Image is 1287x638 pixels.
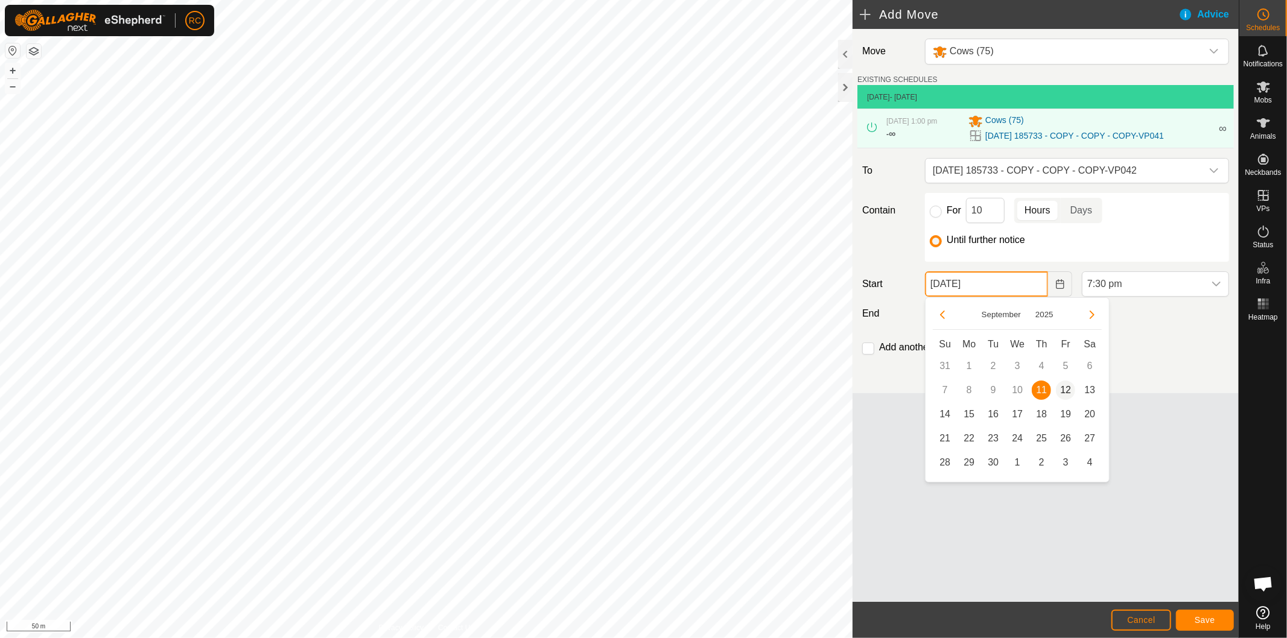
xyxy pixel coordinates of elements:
[1032,381,1051,400] span: 11
[1008,429,1027,448] span: 24
[1176,610,1234,631] button: Save
[950,46,994,56] span: Cows (75)
[14,10,165,31] img: Gallagher Logo
[1245,169,1281,176] span: Neckbands
[947,235,1025,245] label: Until further notice
[957,426,981,450] td: 22
[1053,426,1078,450] td: 26
[1082,272,1204,296] span: 7:30 pm
[933,402,957,426] td: 14
[1084,339,1096,349] span: Sa
[1082,305,1102,324] button: Next Month
[928,159,1202,183] span: 2025-08-11 185733 - COPY - COPY - COPY-VP042
[981,402,1005,426] td: 16
[857,306,920,321] label: End
[984,453,1003,472] span: 30
[5,79,20,93] button: –
[1111,610,1171,631] button: Cancel
[1032,453,1051,472] span: 2
[957,450,981,475] td: 29
[1256,205,1270,212] span: VPs
[1032,429,1051,448] span: 25
[988,339,999,349] span: Tu
[1204,272,1228,296] div: dropdown trigger
[925,297,1110,482] div: Choose Date
[1245,566,1282,602] div: Open chat
[1246,24,1280,31] span: Schedules
[1080,429,1099,448] span: 27
[981,426,1005,450] td: 23
[1202,39,1226,64] div: dropdown trigger
[890,93,917,101] span: - [DATE]
[959,453,979,472] span: 29
[1005,450,1029,475] td: 1
[1256,623,1271,630] span: Help
[886,127,895,141] div: -
[857,74,938,85] label: EXISTING SCHEDULES
[984,429,1003,448] span: 23
[1029,402,1053,426] td: 18
[438,622,474,633] a: Contact Us
[1080,381,1099,400] span: 13
[1025,203,1050,218] span: Hours
[27,44,41,58] button: Map Layers
[1248,314,1278,321] span: Heatmap
[1061,339,1070,349] span: Fr
[1031,308,1058,321] button: Choose Year
[1056,429,1075,448] span: 26
[1202,159,1226,183] div: dropdown trigger
[1053,378,1078,402] td: 12
[857,158,920,183] label: To
[1056,381,1075,400] span: 12
[1029,378,1053,402] td: 11
[1256,277,1270,285] span: Infra
[933,354,957,378] td: 31
[962,339,976,349] span: Mo
[1056,405,1075,424] span: 19
[933,450,957,475] td: 28
[1053,402,1078,426] td: 19
[1127,615,1155,625] span: Cancel
[1005,426,1029,450] td: 24
[1219,122,1227,134] span: ∞
[5,63,20,78] button: +
[1078,426,1102,450] td: 27
[889,128,895,139] span: ∞
[1080,453,1099,472] span: 4
[1254,96,1272,104] span: Mobs
[939,339,952,349] span: Su
[1080,405,1099,424] span: 20
[985,114,1024,128] span: Cows (75)
[981,378,1005,402] td: 9
[379,622,424,633] a: Privacy Policy
[1195,615,1215,625] span: Save
[860,7,1178,22] h2: Add Move
[1008,453,1027,472] span: 1
[985,130,1164,142] a: [DATE] 185733 - COPY - COPY - COPY-VP041
[1048,271,1072,297] button: Choose Date
[857,39,920,65] label: Move
[1056,453,1075,472] span: 3
[1239,601,1287,635] a: Help
[1005,354,1029,378] td: 3
[928,39,1202,64] span: Cows
[1250,133,1276,140] span: Animals
[981,354,1005,378] td: 2
[1036,339,1047,349] span: Th
[957,402,981,426] td: 15
[1178,7,1239,22] div: Advice
[1008,405,1027,424] span: 17
[933,378,957,402] td: 7
[1078,450,1102,475] td: 4
[984,405,1003,424] span: 16
[957,354,981,378] td: 1
[935,429,955,448] span: 21
[1032,405,1051,424] span: 18
[977,308,1026,321] button: Choose Month
[933,426,957,450] td: 21
[5,43,20,58] button: Reset Map
[935,453,955,472] span: 28
[867,93,890,101] span: [DATE]
[1078,354,1102,378] td: 6
[1005,378,1029,402] td: 10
